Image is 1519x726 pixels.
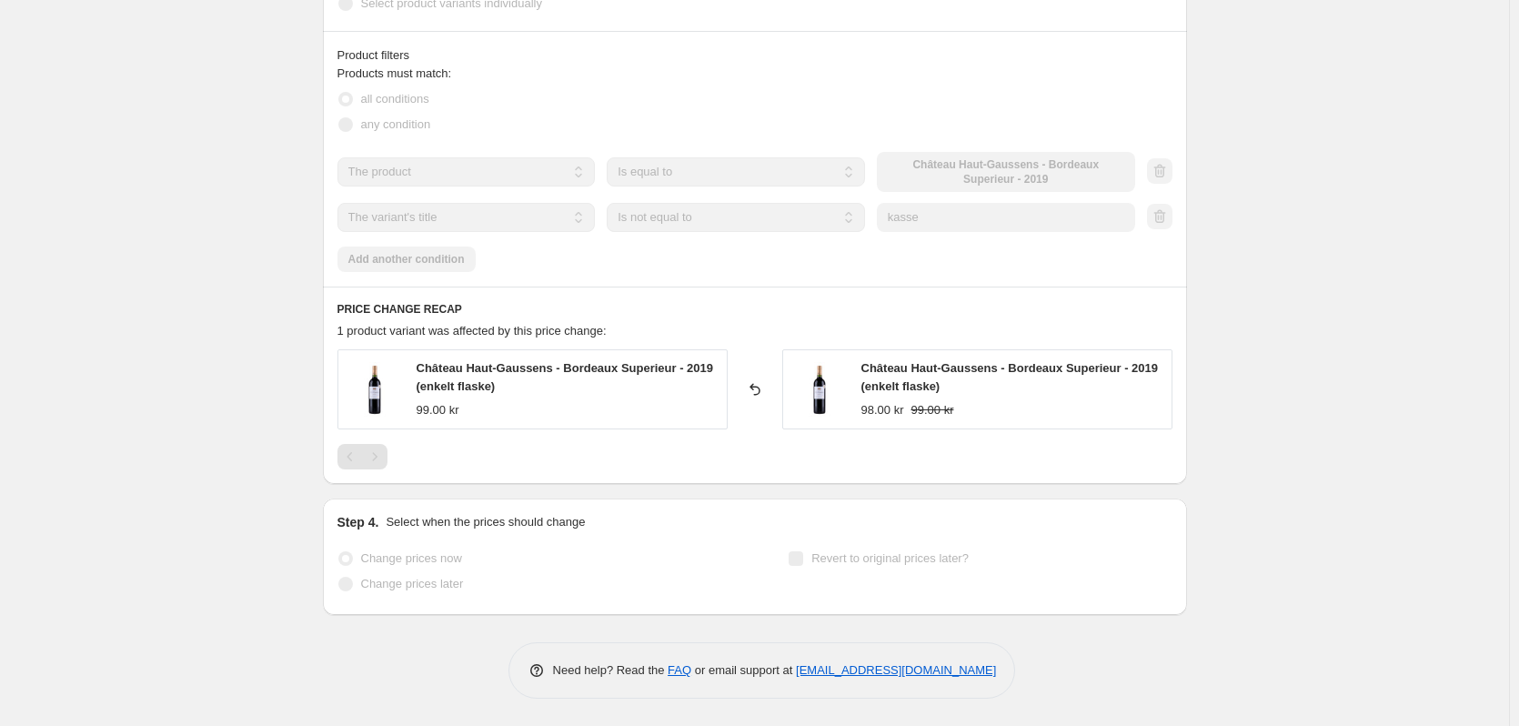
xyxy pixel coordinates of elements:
a: FAQ [668,663,691,677]
nav: Pagination [337,444,387,469]
a: [EMAIL_ADDRESS][DOMAIN_NAME] [796,663,996,677]
span: Change prices now [361,551,462,565]
div: 98.00 kr [861,401,904,419]
span: or email support at [691,663,796,677]
div: Product filters [337,46,1172,65]
p: Select when the prices should change [386,513,585,531]
span: Château Haut-Gaussens - Bordeaux Superieur - 2019 (enkelt flaske) [417,361,714,393]
span: Products must match: [337,66,452,80]
span: Need help? Read the [553,663,669,677]
span: 1 product variant was affected by this price change: [337,324,607,338]
span: all conditions [361,92,429,106]
h6: PRICE CHANGE RECAP [337,302,1172,317]
span: Château Haut-Gaussens - Bordeaux Superieur - 2019 (enkelt flaske) [861,361,1159,393]
img: ChateauHaut-Gaussens-BordeauxSuperieur-2019_vh0486_80x.jpg [792,362,847,417]
span: Change prices later [361,577,464,590]
span: any condition [361,117,431,131]
strike: 99.00 kr [910,401,953,419]
h2: Step 4. [337,513,379,531]
div: 99.00 kr [417,401,459,419]
img: ChateauHaut-Gaussens-BordeauxSuperieur-2019_vh0486_80x.jpg [347,362,402,417]
span: Revert to original prices later? [811,551,969,565]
